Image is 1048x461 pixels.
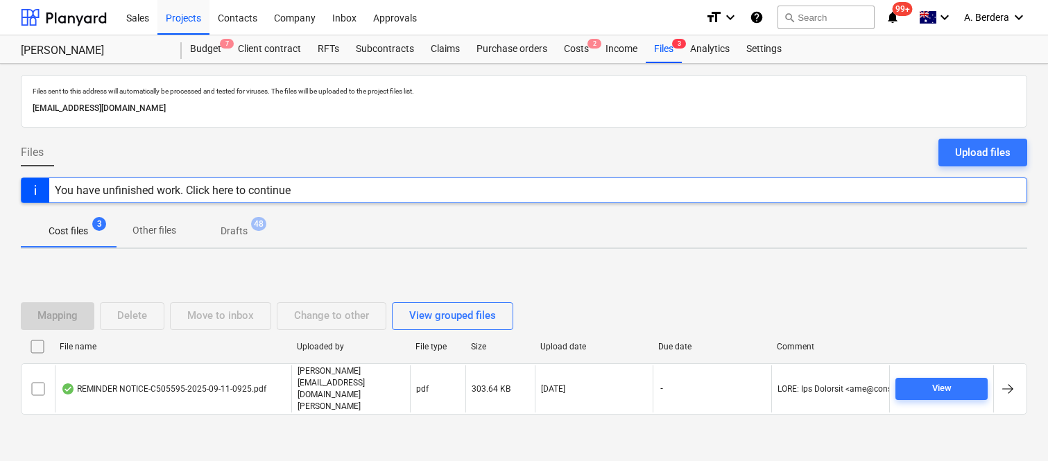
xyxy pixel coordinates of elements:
[738,35,790,63] a: Settings
[540,342,648,351] div: Upload date
[49,224,88,238] p: Cost files
[722,9,739,26] i: keyboard_arrow_down
[895,378,988,400] button: View
[416,384,429,394] div: pdf
[672,39,686,49] span: 3
[979,394,1048,461] iframe: Chat Widget
[422,35,468,63] a: Claims
[61,383,266,394] div: REMINDER NOTICE-C505595-2025-09-11-0925.pdf
[21,44,165,58] div: [PERSON_NAME]
[251,217,266,231] span: 48
[964,12,1009,23] span: A. Berdera
[955,143,1011,162] div: Upload files
[347,35,422,63] a: Subcontracts
[55,184,291,197] div: You have unfinished work. Click here to continue
[230,35,309,63] a: Client contract
[932,381,952,397] div: View
[682,35,738,63] a: Analytics
[132,223,176,238] p: Other files
[1011,9,1027,26] i: keyboard_arrow_down
[415,342,460,351] div: File type
[556,35,597,63] div: Costs
[646,35,682,63] a: Files3
[597,35,646,63] a: Income
[298,365,404,413] p: [PERSON_NAME][EMAIL_ADDRESS][DOMAIN_NAME][PERSON_NAME]
[61,383,75,394] div: OCR finished
[587,39,601,49] span: 2
[658,342,766,351] div: Due date
[886,9,900,26] i: notifications
[33,101,1015,116] p: [EMAIL_ADDRESS][DOMAIN_NAME]
[33,87,1015,96] p: Files sent to this address will automatically be processed and tested for viruses. The files will...
[556,35,597,63] a: Costs2
[468,35,556,63] a: Purchase orders
[182,35,230,63] div: Budget
[705,9,722,26] i: format_size
[936,9,953,26] i: keyboard_arrow_down
[893,2,913,16] span: 99+
[659,383,664,394] span: -
[60,342,286,351] div: File name
[297,342,404,351] div: Uploaded by
[541,384,565,394] div: [DATE]
[750,9,764,26] i: Knowledge base
[409,306,496,324] div: View grouped files
[777,342,884,351] div: Comment
[471,342,529,351] div: Size
[309,35,347,63] a: RFTs
[646,35,682,63] div: Files
[92,217,106,231] span: 3
[220,39,234,49] span: 7
[938,139,1027,166] button: Upload files
[778,6,875,29] button: Search
[784,12,795,23] span: search
[221,224,248,238] p: Drafts
[21,144,44,161] span: Files
[392,302,513,330] button: View grouped files
[182,35,230,63] a: Budget7
[472,384,510,394] div: 303.64 KB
